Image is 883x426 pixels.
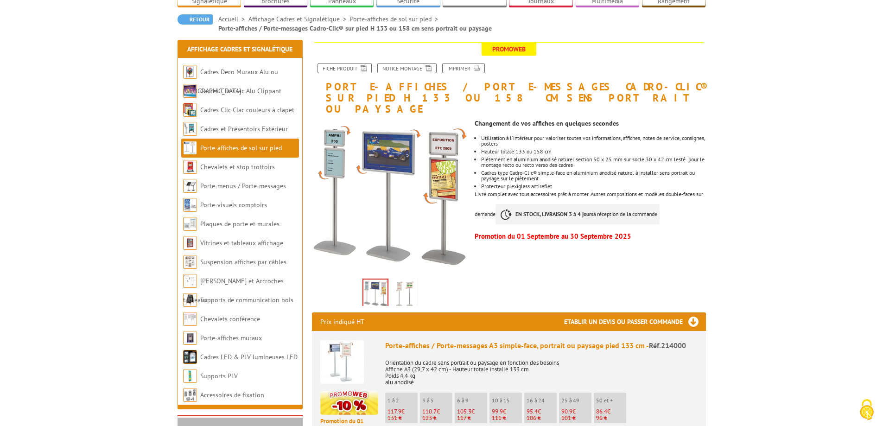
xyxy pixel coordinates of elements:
[200,87,281,95] a: Cadres Clic-Clac Alu Clippant
[183,179,197,193] img: Porte-menus / Porte-messages
[481,149,705,154] li: Hauteur totale 133 ou 158 cm
[183,274,197,288] img: Cimaises et Accroches tableaux
[183,369,197,383] img: Supports PLV
[475,234,705,239] p: Promotion du 01 Septembre au 30 Septembre 2025
[422,397,452,404] p: 3 à 5
[183,160,197,174] img: Chevalets et stop trottoirs
[183,65,197,79] img: Cadres Deco Muraux Alu ou Bois
[187,45,292,53] a: Affichage Cadres et Signalétique
[183,350,197,364] img: Cadres LED & PLV lumineuses LED
[596,397,626,404] p: 50 et +
[527,407,538,415] span: 95.4
[457,397,487,404] p: 6 à 9
[851,394,883,426] button: Cookies (fenêtre modale)
[482,43,536,56] span: Promoweb
[200,372,238,380] a: Supports PLV
[312,120,468,276] img: porte_affiches_214022_fleche.jpg
[183,103,197,117] img: Cadres Clic-Clac couleurs à clapet
[457,408,487,415] p: €
[596,408,626,415] p: €
[561,408,591,415] p: €
[457,415,487,421] p: 117 €
[481,157,705,168] li: Piètement en aluminium anodisé naturel section 50 x 25 mm sur socle 30 x 42 cm lesté pour le mont...
[183,68,278,95] a: Cadres Deco Muraux Alu ou [GEOGRAPHIC_DATA]
[363,280,388,308] img: porte_affiches_214022_fleche.jpg
[200,391,264,399] a: Accessoires de fixation
[388,407,401,415] span: 117.9
[422,415,452,421] p: 123 €
[183,198,197,212] img: Porte-visuels comptoirs
[350,15,442,23] a: Porte-affiches de sol sur pied
[492,397,522,404] p: 10 à 15
[183,388,197,402] img: Accessoires de fixation
[318,63,372,73] a: Fiche produit
[200,201,267,209] a: Porte-visuels comptoirs
[492,415,522,421] p: 111 €
[457,407,471,415] span: 105.3
[200,334,262,342] a: Porte-affiches muraux
[183,122,197,136] img: Cadres et Présentoirs Extérieur
[475,119,619,127] strong: Changement de vos affiches en quelques secondes
[200,353,298,361] a: Cadres LED & PLV lumineuses LED
[515,210,593,217] strong: EN STOCK, LIVRAISON 3 à 4 jours
[481,135,705,146] li: Utilisation à l'intérieur pour valoriser toutes vos informations, affiches, notes de service, con...
[218,24,492,33] li: Porte-affiches / Porte-messages Cadro-Clic® sur pied H 133 ou 158 cm sens portrait ou paysage
[320,340,364,384] img: Porte-affiches / Porte-messages A3 simple-face, portrait ou paysage pied 133 cm
[200,315,260,323] a: Chevalets conférence
[596,407,607,415] span: 86.4
[527,397,557,404] p: 16 à 24
[385,340,698,351] div: Porte-affiches / Porte-messages A3 simple-face, portrait ou paysage pied 133 cm -
[855,398,878,421] img: Cookies (fenêtre modale)
[200,106,294,114] a: Cadres Clic-Clac couleurs à clapet
[183,312,197,326] img: Chevalets conférence
[183,141,197,155] img: Porte-affiches de sol sur pied
[320,391,378,415] img: promotion
[200,296,293,304] a: Supports de communication bois
[527,415,557,421] p: 106 €
[527,408,557,415] p: €
[561,397,591,404] p: 25 à 49
[200,258,286,266] a: Suspension affiches par câbles
[200,182,286,190] a: Porte-menus / Porte-messages
[200,163,275,171] a: Chevalets et stop trottoirs
[218,15,248,23] a: Accueil
[393,280,415,309] img: porte_affiches_214000_fleche.jpg
[481,170,705,181] li: Cadres type Cadro-Clic® simple-face en aluminium anodisé naturel à installer sens portrait ou pay...
[561,407,572,415] span: 90.9
[388,397,418,404] p: 1 à 2
[183,255,197,269] img: Suspension affiches par câbles
[561,415,591,421] p: 101 €
[492,408,522,415] p: €
[564,312,706,331] h3: Etablir un devis ou passer commande
[442,63,485,73] a: Imprimer
[200,220,280,228] a: Plaques de porte et murales
[377,63,437,73] a: Notice Montage
[475,115,712,244] div: Livré complet avec tous accessoires prêt à monter. Autres compositions et modèles double-faces su...
[200,144,282,152] a: Porte-affiches de sol sur pied
[492,407,503,415] span: 99.9
[481,184,705,189] li: Protecteur plexiglass antireflet
[388,408,418,415] p: €
[200,125,288,133] a: Cadres et Présentoirs Extérieur
[596,415,626,421] p: 96 €
[649,341,686,350] span: Réf.214000
[422,407,437,415] span: 110.7
[248,15,350,23] a: Affichage Cadres et Signalétique
[183,236,197,250] img: Vitrines et tableaux affichage
[183,217,197,231] img: Plaques de porte et murales
[422,408,452,415] p: €
[200,239,283,247] a: Vitrines et tableaux affichage
[183,277,284,304] a: [PERSON_NAME] et Accroches tableaux
[385,353,698,386] p: Orientation du cadre sens portrait ou paysage en fonction des besoins Affiche A3 (29,7 x 42 cm) -...
[183,331,197,345] img: Porte-affiches muraux
[388,415,418,421] p: 131 €
[495,204,660,224] p: à réception de la commande
[320,312,364,331] p: Prix indiqué HT
[178,14,213,25] a: Retour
